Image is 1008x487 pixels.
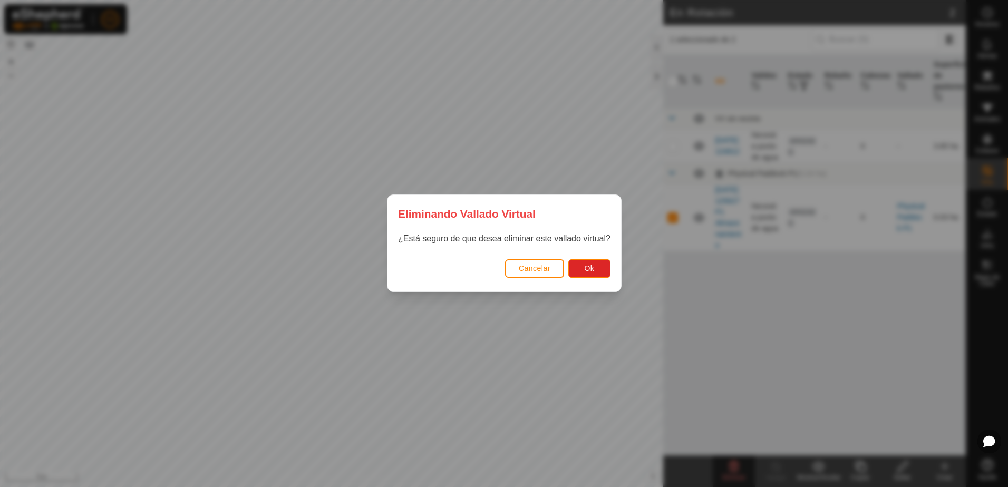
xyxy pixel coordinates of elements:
span: Ok [584,265,594,273]
button: Ok [568,259,610,278]
button: Cancelar [505,259,564,278]
span: Cancelar [518,265,550,273]
p: ¿Está seguro de que desea eliminar este vallado virtual? [398,233,610,246]
span: Eliminando Vallado Virtual [398,206,536,222]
